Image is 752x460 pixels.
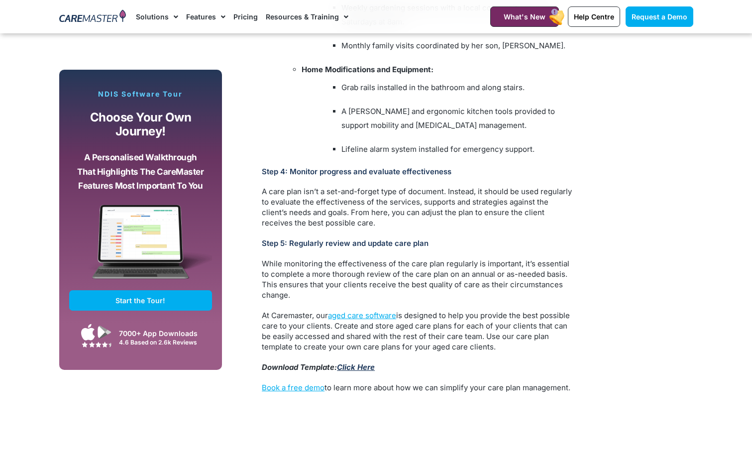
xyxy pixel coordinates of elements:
img: Google Play App Icon [98,325,111,340]
p: to learn more about how we can simplify your care plan management. [262,382,575,393]
i: Download Template: [262,362,375,372]
h3: Step 5: Regularly review and update care plan [262,238,575,248]
span: Request a Demo [632,12,687,21]
span: Start the Tour! [115,296,165,305]
a: Book a free demo [262,383,324,392]
h3: Step 4: Monitor progress and evaluate effectiveness [262,167,575,176]
p: A care plan isn’t a set-and-forget type of document. Instead, it should be used regularly to eval... [262,186,575,228]
p: Choose your own journey! [77,111,205,139]
img: CareMaster Software Mockup on Screen [69,205,213,290]
span: What's New [504,12,545,21]
a: aged care software [328,311,396,320]
p: While monitoring the effectiveness of the care plan regularly is important, it’s essential to com... [262,258,575,300]
a: Request a Demo [626,6,693,27]
li: Grab rails installed in the bathroom and along stairs. [341,81,575,95]
li: Monthly family visits coordinated by her son, [PERSON_NAME]. [341,39,575,53]
div: 7000+ App Downloads [119,328,207,339]
p: At Caremaster, our is designed to help you provide the best possible care to your clients. Create... [262,310,575,352]
p: NDIS Software Tour [69,90,213,99]
img: CareMaster Logo [59,9,126,24]
li: A [PERSON_NAME] and ergonomic kitchen tools provided to support mobility and [MEDICAL_DATA] manag... [341,105,575,132]
p: A personalised walkthrough that highlights the CareMaster features most important to you [77,150,205,193]
div: 4.6 Based on 2.6k Reviews [119,339,207,346]
a: Click Here [337,362,375,372]
strong: Home Modifications and Equipment: [302,65,433,74]
img: Google Play Store App Review Stars [82,342,111,347]
span: Help Centre [574,12,614,21]
img: Apple App Store Icon [81,324,95,341]
a: Help Centre [568,6,620,27]
a: What's New [490,6,559,27]
a: Start the Tour! [69,290,213,311]
li: Lifeline alarm system installed for emergency support. [341,142,575,156]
